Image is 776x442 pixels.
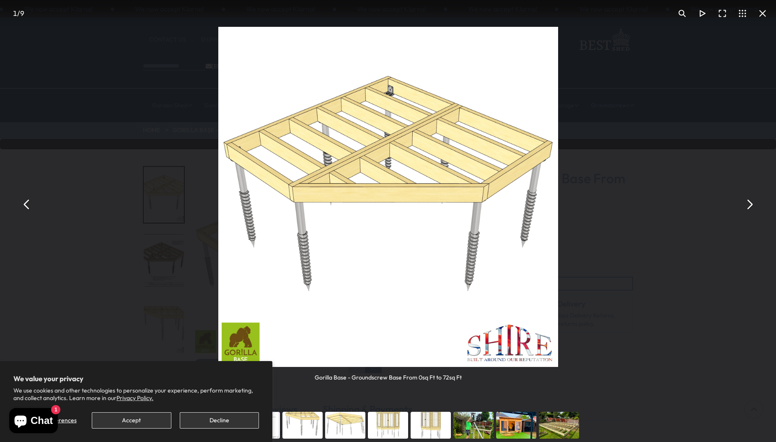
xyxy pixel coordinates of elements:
[753,3,773,23] button: Close
[92,412,171,429] button: Accept
[7,408,60,435] inbox-online-store-chat: Shopify online store chat
[732,3,753,23] button: Toggle thumbnails
[20,9,24,18] span: 9
[17,194,37,214] button: Previous
[116,394,153,402] a: Privacy Policy.
[315,367,462,382] div: Gorilla Base - Groundscrew Base From 0sq Ft to 72sq Ft
[3,3,34,23] div: /
[13,9,17,18] span: 1
[180,412,259,429] button: Decline
[672,3,692,23] button: Toggle zoom level
[13,374,259,383] h2: We value your privacy
[739,194,759,214] button: Next
[13,387,259,402] p: We use cookies and other technologies to personalize your experience, perform marketing, and coll...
